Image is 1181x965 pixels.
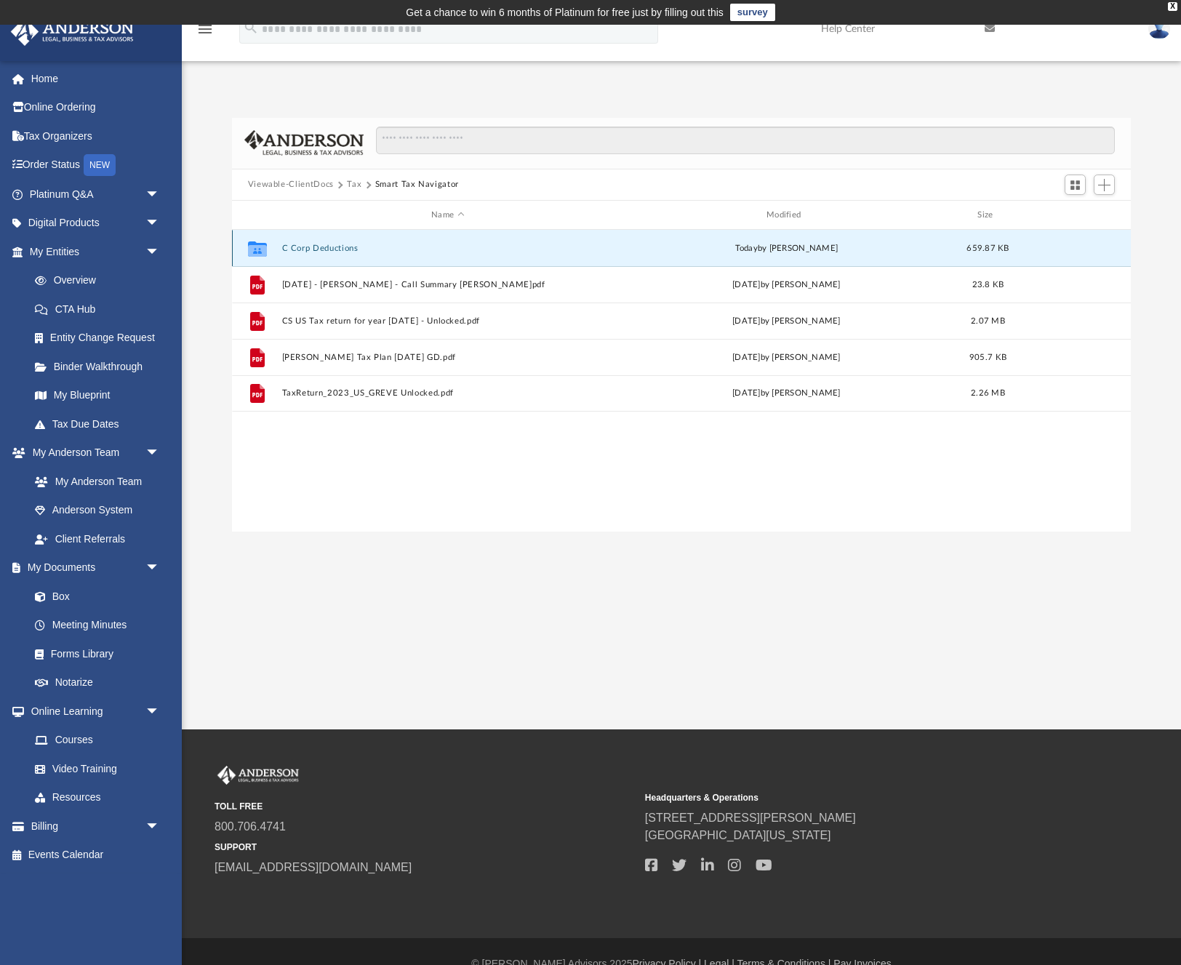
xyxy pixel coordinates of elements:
a: [GEOGRAPHIC_DATA][US_STATE] [645,829,831,841]
small: SUPPORT [215,841,635,854]
span: arrow_drop_down [145,439,175,468]
i: search [243,20,259,36]
div: Name [281,209,613,222]
div: Size [958,209,1017,222]
span: 2.07 MB [971,317,1005,325]
a: Binder Walkthrough [20,352,182,381]
span: arrow_drop_down [145,553,175,583]
div: grid [232,230,1132,531]
a: My Entitiesarrow_drop_down [10,237,182,266]
a: Overview [20,266,182,295]
a: [STREET_ADDRESS][PERSON_NAME] [645,812,856,824]
img: User Pic [1148,18,1170,39]
div: [DATE] by [PERSON_NAME] [620,315,953,328]
button: Smart Tax Navigator [375,178,459,191]
button: Switch to Grid View [1065,175,1086,195]
a: Digital Productsarrow_drop_down [10,209,182,238]
a: Entity Change Request [20,324,182,353]
button: C Corp Deductions [281,244,614,253]
a: Online Ordering [10,93,182,122]
div: id [1023,209,1125,222]
a: menu [196,28,214,38]
a: Tax Due Dates [20,409,182,439]
button: TaxReturn_2023_US_GREVE Unlocked.pdf [281,389,614,399]
span: arrow_drop_down [145,812,175,841]
button: Add [1094,175,1116,195]
span: 659.87 KB [966,244,1009,252]
a: Platinum Q&Aarrow_drop_down [10,180,182,209]
a: Order StatusNEW [10,151,182,180]
div: by [PERSON_NAME] [620,242,953,255]
div: close [1168,2,1177,11]
a: Box [20,582,167,611]
span: 23.8 KB [972,281,1004,289]
img: Anderson Advisors Platinum Portal [215,766,302,785]
a: My Anderson Teamarrow_drop_down [10,439,175,468]
a: 800.706.4741 [215,820,286,833]
span: arrow_drop_down [145,209,175,239]
i: menu [196,20,214,38]
button: [PERSON_NAME] Tax Plan [DATE] GD.pdf [281,353,614,362]
a: Tax Organizers [10,121,182,151]
a: My Documentsarrow_drop_down [10,553,175,582]
span: today [734,244,757,252]
a: Video Training [20,754,167,783]
a: Forms Library [20,639,167,668]
a: Notarize [20,668,175,697]
div: [DATE] by [PERSON_NAME] [620,351,953,364]
div: [DATE] by [PERSON_NAME] [620,279,953,292]
a: survey [730,4,775,21]
a: Home [10,64,182,93]
span: 905.7 KB [969,353,1006,361]
div: [DATE] by [PERSON_NAME] [620,388,953,401]
button: Viewable-ClientDocs [248,178,334,191]
a: Meeting Minutes [20,611,175,640]
a: CTA Hub [20,295,182,324]
span: arrow_drop_down [145,180,175,209]
a: [EMAIL_ADDRESS][DOMAIN_NAME] [215,861,412,873]
span: 2.26 MB [971,390,1005,398]
a: My Anderson Team [20,467,167,496]
div: Get a chance to win 6 months of Platinum for free just by filling out this [406,4,724,21]
a: Billingarrow_drop_down [10,812,182,841]
a: Anderson System [20,496,175,525]
small: Headquarters & Operations [645,791,1065,804]
a: Resources [20,783,175,812]
div: NEW [84,154,116,176]
button: [DATE] - [PERSON_NAME] - Call Summary [PERSON_NAME]pdf [281,280,614,289]
img: Anderson Advisors Platinum Portal [7,17,138,46]
button: Tax [347,178,361,191]
div: Modified [620,209,952,222]
span: arrow_drop_down [145,237,175,267]
button: CS US Tax return for year [DATE] - Unlocked.pdf [281,316,614,326]
a: Client Referrals [20,524,175,553]
small: TOLL FREE [215,800,635,813]
div: id [238,209,274,222]
span: arrow_drop_down [145,697,175,726]
a: Courses [20,726,175,755]
a: Online Learningarrow_drop_down [10,697,175,726]
a: Events Calendar [10,841,182,870]
a: My Blueprint [20,381,175,410]
input: Search files and folders [376,127,1115,154]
